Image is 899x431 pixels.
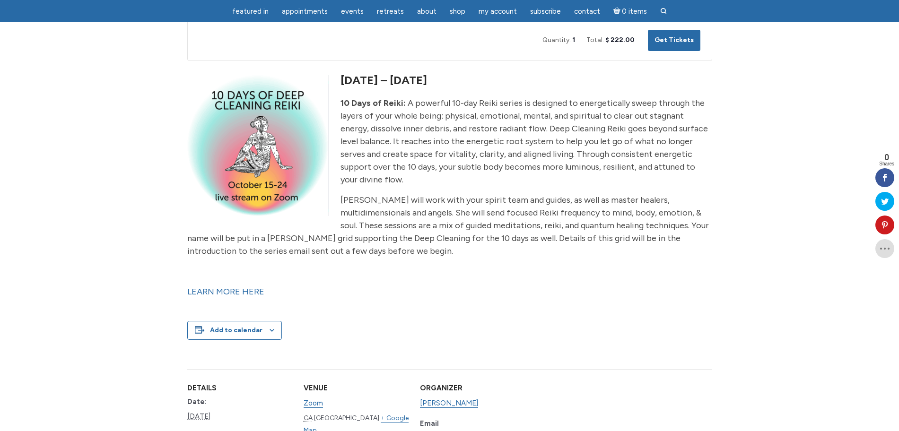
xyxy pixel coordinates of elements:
[341,7,364,16] span: Events
[417,7,436,16] span: About
[530,7,561,16] span: Subscribe
[611,36,635,44] span: 222.00
[340,98,406,108] strong: 10 Days of Reiki:
[187,384,292,392] h2: Details
[187,97,712,186] p: A powerful 10-day Reiki series is designed to energetically sweep through the layers of your whol...
[420,384,525,392] h2: Organizer
[586,36,604,44] span: Total:
[187,412,210,421] abbr: 2025-10-15
[879,162,894,166] span: Shares
[335,2,369,21] a: Events
[420,418,525,429] dt: Email
[282,7,328,16] span: Appointments
[574,7,600,16] span: Contact
[479,7,517,16] span: My Account
[276,2,333,21] a: Appointments
[524,2,567,21] a: Subscribe
[411,2,442,21] a: About
[613,7,622,16] i: Cart
[605,36,609,44] span: $
[608,1,653,21] a: Cart0 items
[420,399,478,408] a: [PERSON_NAME]
[304,414,313,422] abbr: Georgia
[473,2,523,21] a: My Account
[304,384,409,392] h2: Venue
[314,414,379,422] span: [GEOGRAPHIC_DATA]
[232,7,269,16] span: featured in
[340,73,427,87] span: [DATE] – [DATE]
[210,326,262,334] button: View links to add events to your calendar
[572,36,575,44] span: 1
[187,194,712,258] p: [PERSON_NAME] will work with your spirit team and guides, as well as master healers, multidimensi...
[187,396,292,407] dt: Date:
[648,30,700,51] button: Get Tickets
[371,2,410,21] a: Retreats
[444,2,471,21] a: Shop
[568,2,606,21] a: Contact
[187,286,264,297] a: LEARN MORE HERE
[622,8,647,15] span: 0 items
[377,7,404,16] span: Retreats
[450,7,465,16] span: Shop
[304,399,323,408] a: Zoom
[227,2,274,21] a: featured in
[879,153,894,162] span: 0
[542,36,571,44] span: Quantity:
